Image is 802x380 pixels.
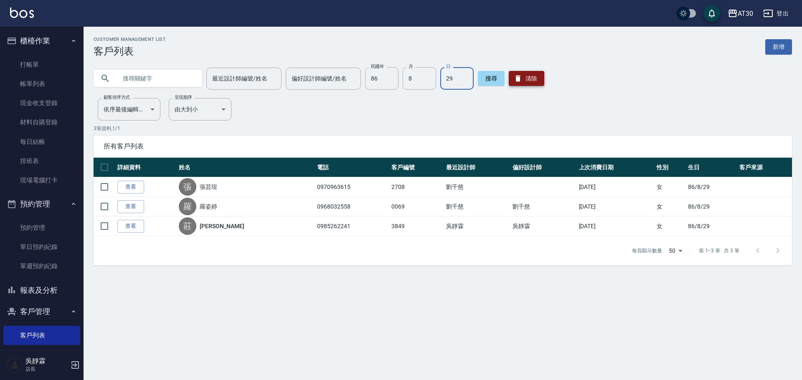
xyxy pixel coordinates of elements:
[117,220,144,233] a: 查看
[699,247,739,254] p: 第 1–3 筆 共 3 筆
[478,71,505,86] button: 搜尋
[179,217,196,235] div: 莊
[3,345,80,364] a: 客資篩選匯出
[760,6,792,21] button: 登出
[665,239,685,262] div: 50
[655,158,686,177] th: 性別
[3,301,80,322] button: 客戶管理
[115,158,177,177] th: 詳細資料
[177,158,315,177] th: 姓名
[655,216,686,236] td: 女
[444,216,510,236] td: 吳靜霖
[510,197,577,216] td: 劉千慈
[104,142,782,151] span: 所有客戶列表
[577,216,655,236] td: [DATE]
[577,177,655,197] td: [DATE]
[444,197,510,216] td: 劉千慈
[577,197,655,216] td: [DATE]
[389,158,444,177] th: 客戶編號
[25,357,68,365] h5: 吳靜霖
[737,158,792,177] th: 客戶來源
[3,218,80,237] a: 預約管理
[510,158,577,177] th: 偏好設計師
[389,197,444,216] td: 0069
[175,94,192,101] label: 呈現順序
[7,357,23,373] img: Person
[200,222,244,230] a: [PERSON_NAME]
[3,326,80,345] a: 客戶列表
[577,158,655,177] th: 上次消費日期
[3,193,80,215] button: 預約管理
[179,198,196,215] div: 羅
[94,125,792,132] p: 3 筆資料, 1 / 1
[686,197,737,216] td: 86/8/29
[3,132,80,151] a: 每日結帳
[3,151,80,171] a: 排班表
[315,216,389,236] td: 0985262241
[409,63,413,70] label: 月
[686,158,737,177] th: 生日
[104,94,130,101] label: 顧客排序方式
[686,177,737,197] td: 86/8/29
[389,216,444,236] td: 3849
[3,279,80,301] button: 報表及分析
[25,365,68,373] p: 店長
[3,257,80,276] a: 單週預約紀錄
[703,5,720,22] button: save
[3,171,80,190] a: 現場電腦打卡
[655,177,686,197] td: 女
[117,181,144,194] a: 查看
[117,200,144,213] a: 查看
[655,197,686,216] td: 女
[10,8,34,18] img: Logo
[3,30,80,52] button: 櫃檯作業
[117,67,195,90] input: 搜尋關鍵字
[179,178,196,196] div: 張
[371,63,384,70] label: 民國年
[632,247,662,254] p: 每頁顯示數量
[3,74,80,93] a: 帳單列表
[94,45,166,57] h3: 客戶列表
[724,5,756,22] button: AT30
[446,63,450,70] label: 日
[444,177,510,197] td: 劉千慈
[3,93,80,113] a: 現金收支登錄
[3,237,80,257] a: 單日預約紀錄
[200,183,217,191] a: 張芸瑄
[389,177,444,197] td: 2708
[444,158,510,177] th: 最近設計師
[98,98,160,121] div: 依序最後編輯時間
[315,158,389,177] th: 電話
[686,216,737,236] td: 86/8/29
[765,39,792,55] a: 新增
[94,37,166,42] h2: Customer Management List
[169,98,231,121] div: 由大到小
[200,202,217,211] a: 羅姿婷
[509,71,544,86] button: 清除
[3,55,80,74] a: 打帳單
[315,177,389,197] td: 0970963615
[738,8,753,19] div: AT30
[510,216,577,236] td: 吳靜霖
[3,113,80,132] a: 材料自購登錄
[315,197,389,216] td: 0968032558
